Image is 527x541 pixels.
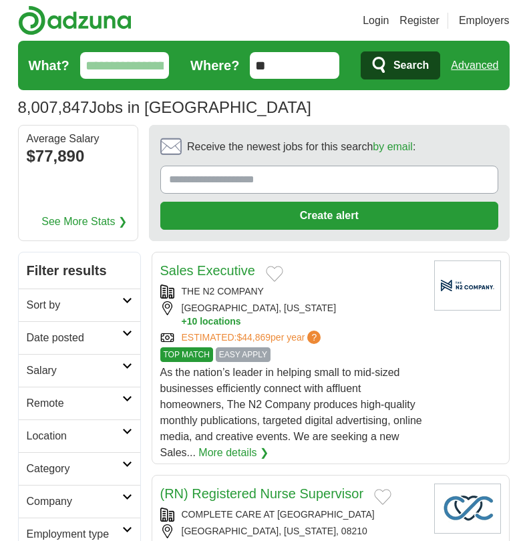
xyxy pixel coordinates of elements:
button: +10 locations [182,315,423,328]
h2: Filter results [19,252,140,289]
div: COMPLETE CARE AT [GEOGRAPHIC_DATA] [160,508,423,522]
span: TOP MATCH [160,347,213,362]
a: Sales Executive [160,263,255,278]
button: Add to favorite jobs [266,266,283,282]
div: [GEOGRAPHIC_DATA], [US_STATE] [160,301,423,328]
h2: Category [27,461,122,477]
img: Adzuna logo [18,5,132,35]
span: Receive the newest jobs for this search : [187,139,415,155]
span: EASY APPLY [216,347,271,362]
div: [GEOGRAPHIC_DATA], [US_STATE], 08210 [160,524,423,538]
span: ? [307,331,321,344]
span: 8,007,847 [18,96,90,120]
span: As the nation’s leader in helping small to mid-sized businesses efficiently connect with affluent... [160,367,422,458]
a: ESTIMATED:$44,869per year? [182,331,324,345]
img: Company logo [434,484,501,534]
h2: Company [27,494,122,510]
a: (RN) Registered Nurse Supervisor [160,486,364,501]
a: More details ❯ [198,445,269,461]
a: See More Stats ❯ [41,214,127,230]
div: $77,890 [27,144,130,168]
h1: Jobs in [GEOGRAPHIC_DATA] [18,98,311,116]
a: Company [19,485,140,518]
h2: Location [27,428,122,444]
a: Register [399,13,440,29]
a: Login [363,13,389,29]
div: THE N2 COMPANY [160,285,423,299]
span: + [182,315,187,328]
h2: Salary [27,363,122,379]
button: Create alert [160,202,498,230]
label: Where? [190,55,239,75]
a: Advanced [451,52,498,79]
button: Search [361,51,440,79]
h2: Remote [27,395,122,411]
button: Add to favorite jobs [374,489,391,505]
a: Employers [459,13,510,29]
h2: Sort by [27,297,122,313]
a: Salary [19,354,140,387]
a: by email [373,141,413,152]
a: Location [19,419,140,452]
a: Category [19,452,140,485]
div: Average Salary [27,134,130,144]
img: Company logo [434,260,501,311]
a: Sort by [19,289,140,321]
h2: Date posted [27,330,122,346]
span: $44,869 [236,332,271,343]
span: Search [393,52,429,79]
a: Date posted [19,321,140,354]
a: Remote [19,387,140,419]
label: What? [29,55,69,75]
